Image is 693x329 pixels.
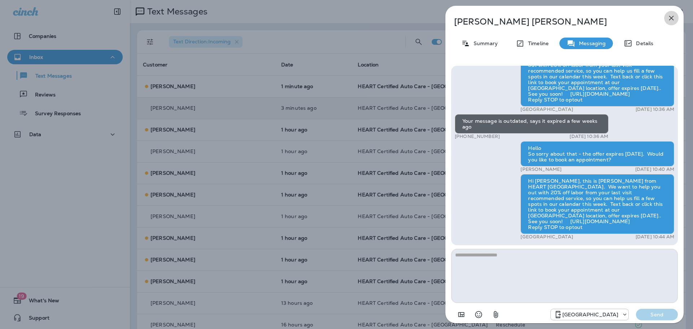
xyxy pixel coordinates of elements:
[455,114,609,134] div: Your message is outdated, says it expired a few weeks ago
[575,40,606,46] p: Messaging
[524,40,549,46] p: Timeline
[471,307,486,322] button: Select an emoji
[570,134,608,139] p: [DATE] 10:36 AM
[454,307,468,322] button: Add in a premade template
[455,134,500,139] p: [PHONE_NUMBER]
[636,107,674,112] p: [DATE] 10:36 AM
[520,174,674,234] div: Hi [PERSON_NAME], this is [PERSON_NAME] from HEART [GEOGRAPHIC_DATA]. We want to help you out wit...
[562,312,618,317] p: [GEOGRAPHIC_DATA]
[520,166,562,172] p: [PERSON_NAME]
[636,234,674,240] p: [DATE] 10:44 AM
[520,47,674,107] div: Hi [PERSON_NAME], this is [PERSON_NAME] from HEART [GEOGRAPHIC_DATA]. We want to help you out wit...
[632,40,653,46] p: Details
[520,234,573,240] p: [GEOGRAPHIC_DATA]
[520,141,674,166] div: Hello So sorry about that - the offer expires [DATE]. Would you like to book an appointment?
[551,310,628,319] div: +1 (847) 262-3704
[635,166,674,172] p: [DATE] 10:40 AM
[454,17,651,27] p: [PERSON_NAME] [PERSON_NAME]
[520,107,573,112] p: [GEOGRAPHIC_DATA]
[470,40,498,46] p: Summary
